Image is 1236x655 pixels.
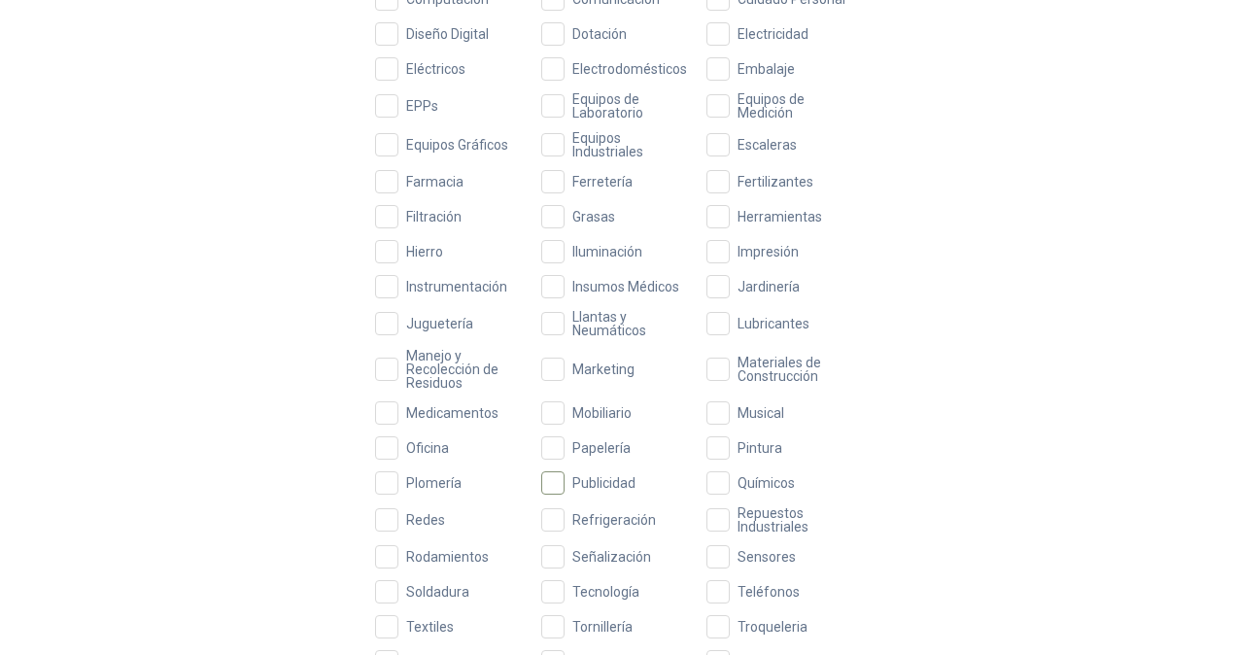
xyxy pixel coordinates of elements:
[730,406,792,420] span: Musical
[730,245,807,259] span: Impresión
[730,175,821,189] span: Fertilizantes
[398,210,469,224] span: Filtración
[565,550,659,564] span: Señalización
[730,506,861,534] span: Repuestos Industriales
[398,138,516,152] span: Equipos Gráficos
[565,310,696,337] span: Llantas y Neumáticos
[730,210,830,224] span: Herramientas
[565,175,640,189] span: Ferretería
[565,362,642,376] span: Marketing
[730,620,815,634] span: Troqueleria
[730,550,804,564] span: Sensores
[398,550,497,564] span: Rodamientos
[398,513,453,527] span: Redes
[730,27,816,41] span: Electricidad
[398,99,446,113] span: EPPs
[565,513,664,527] span: Refrigeración
[565,585,647,599] span: Tecnología
[398,476,469,490] span: Plomería
[398,620,462,634] span: Textiles
[565,620,640,634] span: Tornillería
[565,27,635,41] span: Dotación
[398,245,451,259] span: Hierro
[730,280,807,293] span: Jardinería
[398,280,515,293] span: Instrumentación
[730,585,807,599] span: Teléfonos
[398,585,477,599] span: Soldadura
[398,406,506,420] span: Medicamentos
[730,356,861,383] span: Materiales de Construcción
[565,210,623,224] span: Grasas
[398,441,457,455] span: Oficina
[730,476,803,490] span: Químicos
[398,317,481,330] span: Juguetería
[730,62,803,76] span: Embalaje
[565,441,638,455] span: Papelería
[565,406,639,420] span: Mobiliario
[565,476,643,490] span: Publicidad
[398,349,530,390] span: Manejo y Recolección de Residuos
[730,138,805,152] span: Escaleras
[730,317,817,330] span: Lubricantes
[565,92,696,120] span: Equipos de Laboratorio
[565,62,695,76] span: Electrodomésticos
[565,131,696,158] span: Equipos Industriales
[730,92,861,120] span: Equipos de Medición
[398,175,471,189] span: Farmacia
[730,441,790,455] span: Pintura
[565,280,687,293] span: Insumos Médicos
[565,245,650,259] span: Iluminación
[398,62,473,76] span: Eléctricos
[398,27,497,41] span: Diseño Digital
